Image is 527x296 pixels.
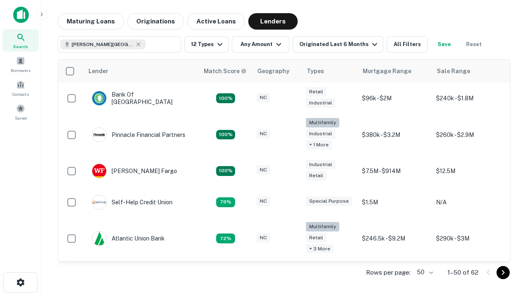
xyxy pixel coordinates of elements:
[92,231,165,246] div: Atlantic Union Bank
[306,87,326,97] div: Retail
[216,93,235,103] div: Matching Properties: 14, hasApolloMatch: undefined
[306,160,336,169] div: Industrial
[461,36,487,53] button: Reset
[306,129,336,139] div: Industrial
[299,39,380,49] div: Originated Last 6 Months
[432,60,506,83] th: Sale Range
[306,118,339,127] div: Multifamily
[437,66,470,76] div: Sale Range
[92,164,177,178] div: [PERSON_NAME] Fargo
[13,43,28,50] span: Search
[358,83,432,114] td: $96k - $2M
[11,67,30,74] span: Borrowers
[257,66,289,76] div: Geography
[306,98,336,108] div: Industrial
[204,67,245,76] h6: Match Score
[127,13,184,30] button: Originations
[84,60,199,83] th: Lender
[306,140,332,150] div: + 1 more
[2,77,39,99] a: Contacts
[302,60,358,83] th: Types
[431,36,457,53] button: Save your search to get updates of matches that match your search criteria.
[184,36,229,53] button: 12 Types
[199,60,252,83] th: Capitalize uses an advanced AI algorithm to match your search with the best lender. The match sco...
[448,268,478,277] p: 1–50 of 62
[12,91,29,97] span: Contacts
[92,195,173,210] div: Self-help Credit Union
[248,13,298,30] button: Lenders
[216,130,235,140] div: Matching Properties: 25, hasApolloMatch: undefined
[432,114,506,155] td: $260k - $2.9M
[387,36,428,53] button: All Filters
[216,234,235,243] div: Matching Properties: 10, hasApolloMatch: undefined
[92,164,106,178] img: picture
[497,266,510,279] button: Go to next page
[363,66,411,76] div: Mortgage Range
[366,268,410,277] p: Rows per page:
[358,114,432,155] td: $380k - $3.2M
[306,171,326,180] div: Retail
[358,187,432,218] td: $1.5M
[432,187,506,218] td: N/A
[432,218,506,259] td: $290k - $3M
[358,155,432,187] td: $7.5M - $914M
[306,197,352,206] div: Special Purpose
[486,204,527,243] iframe: Chat Widget
[58,13,124,30] button: Maturing Loans
[358,218,432,259] td: $246.5k - $9.2M
[15,115,27,121] span: Saved
[257,129,270,139] div: NC
[92,91,106,105] img: picture
[89,66,108,76] div: Lender
[307,66,324,76] div: Types
[2,53,39,75] a: Borrowers
[358,60,432,83] th: Mortgage Range
[2,29,39,51] a: Search
[414,266,434,278] div: 50
[204,67,247,76] div: Capitalize uses an advanced AI algorithm to match your search with the best lender. The match sco...
[257,165,270,175] div: NC
[257,197,270,206] div: NC
[432,83,506,114] td: $240k - $1.8M
[232,36,289,53] button: Any Amount
[13,7,29,23] img: capitalize-icon.png
[2,101,39,123] a: Saved
[92,127,185,142] div: Pinnacle Financial Partners
[92,231,106,245] img: picture
[257,93,270,102] div: NC
[187,13,245,30] button: Active Loans
[257,233,270,243] div: NC
[92,195,106,209] img: picture
[306,233,326,243] div: Retail
[216,166,235,176] div: Matching Properties: 15, hasApolloMatch: undefined
[432,155,506,187] td: $12.5M
[72,41,133,48] span: [PERSON_NAME][GEOGRAPHIC_DATA], [GEOGRAPHIC_DATA]
[92,91,191,106] div: Bank Of [GEOGRAPHIC_DATA]
[252,60,302,83] th: Geography
[92,128,106,142] img: picture
[293,36,383,53] button: Originated Last 6 Months
[306,222,339,231] div: Multifamily
[306,244,333,254] div: + 3 more
[358,259,432,290] td: $200k - $3.3M
[432,259,506,290] td: $480k - $3.1M
[216,197,235,207] div: Matching Properties: 11, hasApolloMatch: undefined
